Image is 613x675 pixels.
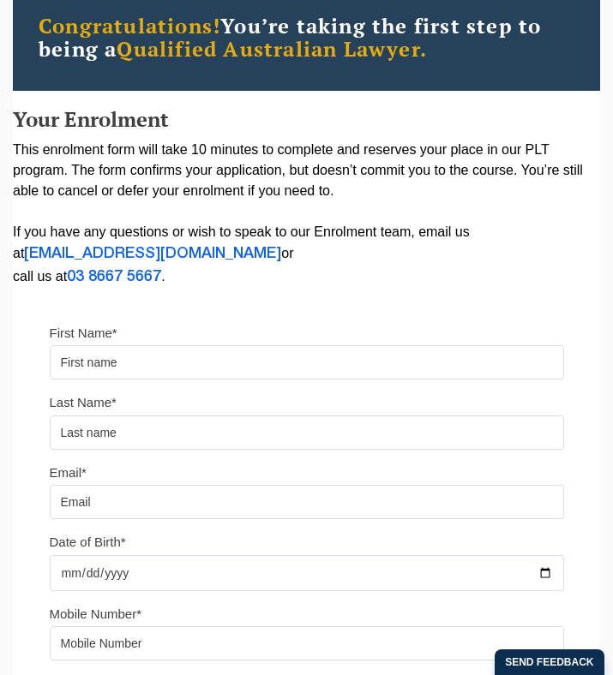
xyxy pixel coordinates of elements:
[67,270,161,284] a: 03 8667 5667
[50,464,87,481] label: Email*
[50,485,564,519] input: Email
[50,325,117,342] label: First Name*
[13,140,600,289] p: This enrolment form will take 10 minutes to complete and reserves your place in our PLT program. ...
[50,606,142,623] label: Mobile Number*
[50,415,564,450] input: Last name
[50,626,564,660] input: Mobile Number
[50,345,564,379] input: First name
[50,394,117,411] label: Last Name*
[50,534,126,551] label: Date of Birth*
[24,247,281,260] a: [EMAIL_ADDRESS][DOMAIN_NAME]
[13,108,600,130] h2: Your Enrolment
